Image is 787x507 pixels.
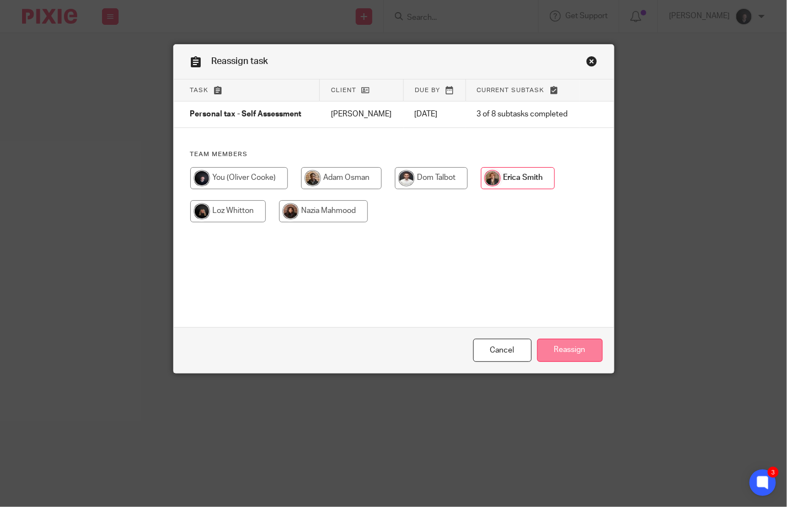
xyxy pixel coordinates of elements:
h4: Team members [190,150,597,159]
p: [DATE] [415,109,454,120]
span: Reassign task [212,57,269,66]
a: Close this dialog window [473,339,532,362]
span: Due by [415,87,440,93]
span: Personal tax - Self Assessment [190,111,302,119]
td: 3 of 8 subtasks completed [465,102,580,128]
span: Task [190,87,209,93]
div: 3 [768,467,779,478]
input: Reassign [537,339,603,362]
span: Client [331,87,356,93]
a: Close this dialog window [586,56,597,71]
span: Current subtask [477,87,545,93]
p: [PERSON_NAME] [331,109,393,120]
